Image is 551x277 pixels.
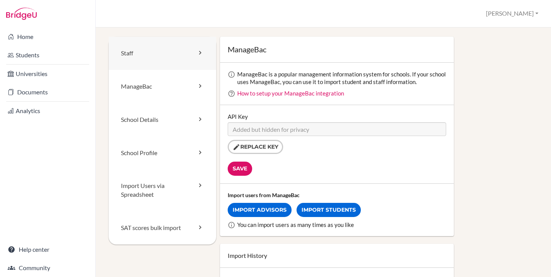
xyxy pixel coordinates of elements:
a: SAT scores bulk import [109,211,216,245]
h1: ManageBac [228,44,446,55]
label: API Key [228,113,248,120]
div: ManageBac is a popular management information system for schools. If your school uses ManageBac, ... [237,70,446,86]
a: Analytics [2,103,94,118]
a: School Profile [109,136,216,170]
a: Community [2,260,94,275]
a: Import Students [297,203,361,217]
a: ManageBac [109,70,216,103]
img: Bridge-U [6,8,37,20]
a: Help center [2,242,94,257]
a: Home [2,29,94,44]
a: Import Advisors [228,203,292,217]
div: You can import users as many times as you like [237,221,446,228]
button: Replace key [228,140,283,154]
a: Universities [2,66,94,81]
a: How to setup your ManageBac integration [237,90,344,97]
button: [PERSON_NAME] [483,6,542,21]
a: Import Users via Spreadsheet [109,169,216,211]
input: Added but hidden for privacy [228,122,446,136]
a: Students [2,47,94,63]
a: Staff [109,37,216,70]
div: Import users from ManageBac [228,191,446,199]
a: Documents [2,84,94,100]
a: School Details [109,103,216,136]
h2: Import History [228,251,446,260]
input: Save [228,162,252,176]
